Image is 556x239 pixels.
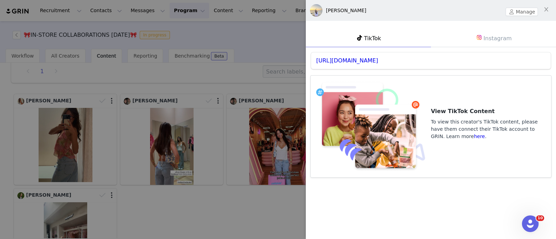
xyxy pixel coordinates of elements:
[431,107,546,116] h3: View TikTok Content
[306,29,431,47] a: TikTok
[474,134,485,139] a: here
[543,7,549,12] i: icon: close
[536,215,544,221] span: 10
[431,118,546,140] h4: To view this creator's TikTok content, please have them connect their TikTok account to GRIN. Lea...
[476,35,482,40] img: instagram.svg
[431,29,556,47] a: Instagram
[326,7,366,14] div: [PERSON_NAME]
[522,215,539,232] iframe: Intercom live chat
[316,81,431,172] img: missingcontent.png
[506,8,538,16] button: Manage
[316,57,378,64] a: [URL][DOMAIN_NAME]
[310,4,322,17] img: Madison Galloway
